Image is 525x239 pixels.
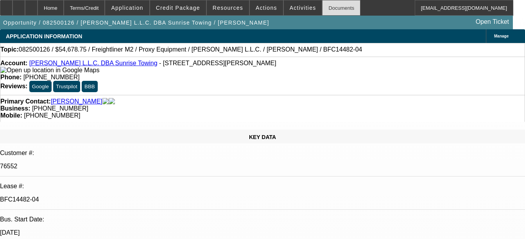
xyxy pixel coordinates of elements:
strong: Business: [0,105,30,112]
a: View Google Maps [0,67,99,73]
span: Opportunity / 082500126 / [PERSON_NAME] L.L.C. DBA Sunrise Towing / [PERSON_NAME] [3,20,269,26]
strong: Topic: [0,46,19,53]
img: linkedin-icon.png [109,98,115,105]
span: Manage [494,34,509,38]
strong: Reviews: [0,83,27,89]
span: [PHONE_NUMBER] [23,74,80,80]
button: Credit Package [150,0,206,15]
button: Activities [284,0,322,15]
button: Google [29,81,52,92]
span: 082500126 / $54,678.75 / Freightliner M2 / Proxy Equipment / [PERSON_NAME] L.L.C. / [PERSON_NAME]... [19,46,362,53]
span: APPLICATION INFORMATION [6,33,82,39]
img: Open up location in Google Maps [0,67,99,74]
strong: Phone: [0,74,22,80]
span: KEY DATA [249,134,276,140]
button: Application [105,0,149,15]
span: Actions [256,5,277,11]
a: [PERSON_NAME] L.L.C. DBA Sunrise Towing [29,60,158,66]
button: Resources [207,0,249,15]
a: Open Ticket [473,15,512,29]
span: Credit Package [156,5,200,11]
button: BBB [82,81,98,92]
span: Application [111,5,143,11]
strong: Mobile: [0,112,22,119]
a: [PERSON_NAME] [51,98,102,105]
span: [PHONE_NUMBER] [32,105,88,112]
span: Resources [213,5,243,11]
img: facebook-icon.png [102,98,109,105]
span: - [STREET_ADDRESS][PERSON_NAME] [159,60,276,66]
button: Actions [250,0,283,15]
strong: Account: [0,60,27,66]
span: [PHONE_NUMBER] [24,112,80,119]
span: Activities [290,5,316,11]
strong: Primary Contact: [0,98,51,105]
button: Trustpilot [53,81,80,92]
